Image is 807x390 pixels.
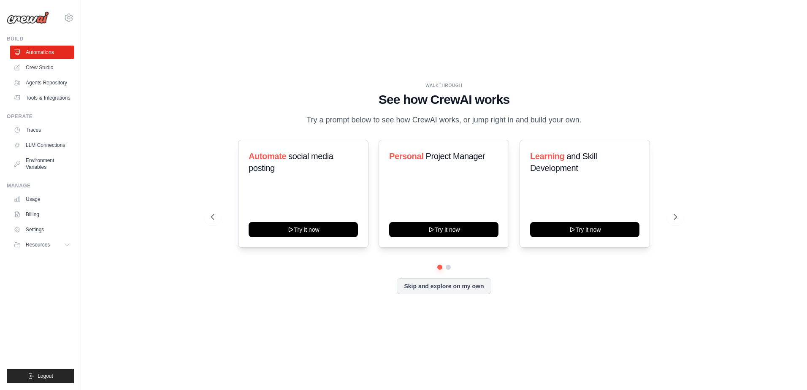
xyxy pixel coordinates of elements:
[389,152,423,161] span: Personal
[10,192,74,206] a: Usage
[10,61,74,74] a: Crew Studio
[10,208,74,221] a: Billing
[397,278,491,294] button: Skip and explore on my own
[302,114,586,126] p: Try a prompt below to see how CrewAI works, or jump right in and build your own.
[10,154,74,174] a: Environment Variables
[211,82,677,89] div: WALKTHROUGH
[211,92,677,107] h1: See how CrewAI works
[10,238,74,252] button: Resources
[389,222,498,237] button: Try it now
[7,11,49,24] img: Logo
[530,222,639,237] button: Try it now
[530,152,597,173] span: and Skill Development
[26,241,50,248] span: Resources
[7,182,74,189] div: Manage
[7,35,74,42] div: Build
[7,113,74,120] div: Operate
[10,76,74,89] a: Agents Repository
[530,152,564,161] span: Learning
[249,152,286,161] span: Automate
[38,373,53,379] span: Logout
[10,46,74,59] a: Automations
[10,91,74,105] a: Tools & Integrations
[426,152,485,161] span: Project Manager
[249,152,333,173] span: social media posting
[7,369,74,383] button: Logout
[10,123,74,137] a: Traces
[10,138,74,152] a: LLM Connections
[249,222,358,237] button: Try it now
[10,223,74,236] a: Settings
